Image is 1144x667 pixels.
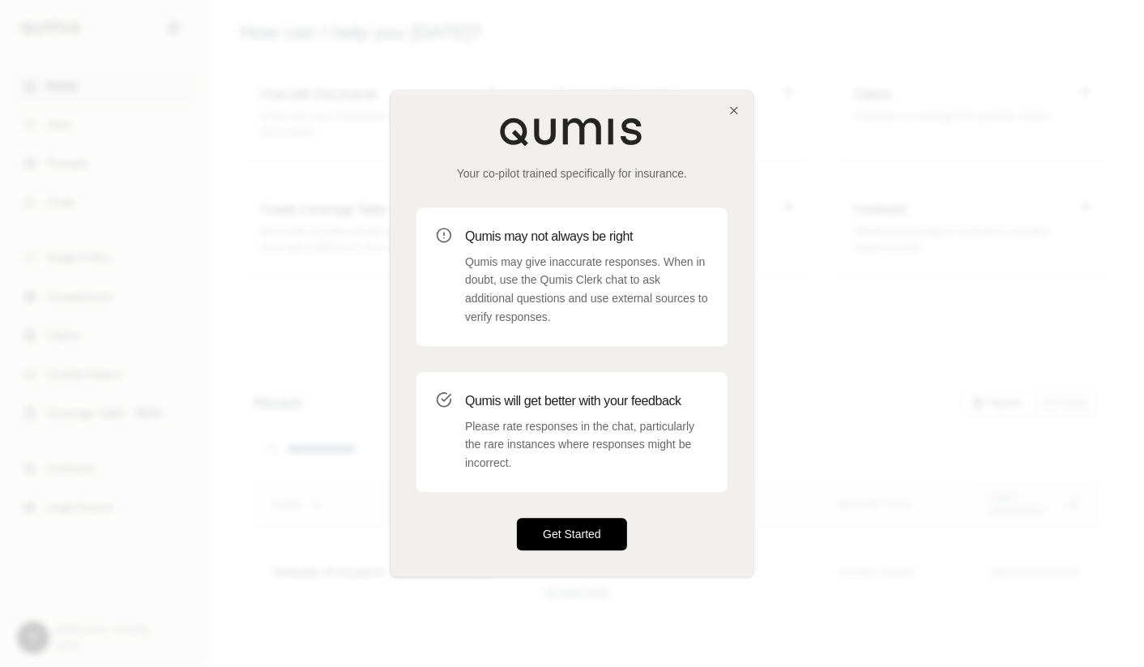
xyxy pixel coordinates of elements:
[517,518,627,550] button: Get Started
[465,253,708,327] p: Qumis may give inaccurate responses. When in doubt, use the Qumis Clerk chat to ask additional qu...
[465,227,708,246] h3: Qumis may not always be right
[416,165,728,182] p: Your co-pilot trained specifically for insurance.
[465,417,708,472] p: Please rate responses in the chat, particularly the rare instances where responses might be incor...
[465,391,708,411] h3: Qumis will get better with your feedback
[499,117,645,146] img: Qumis Logo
